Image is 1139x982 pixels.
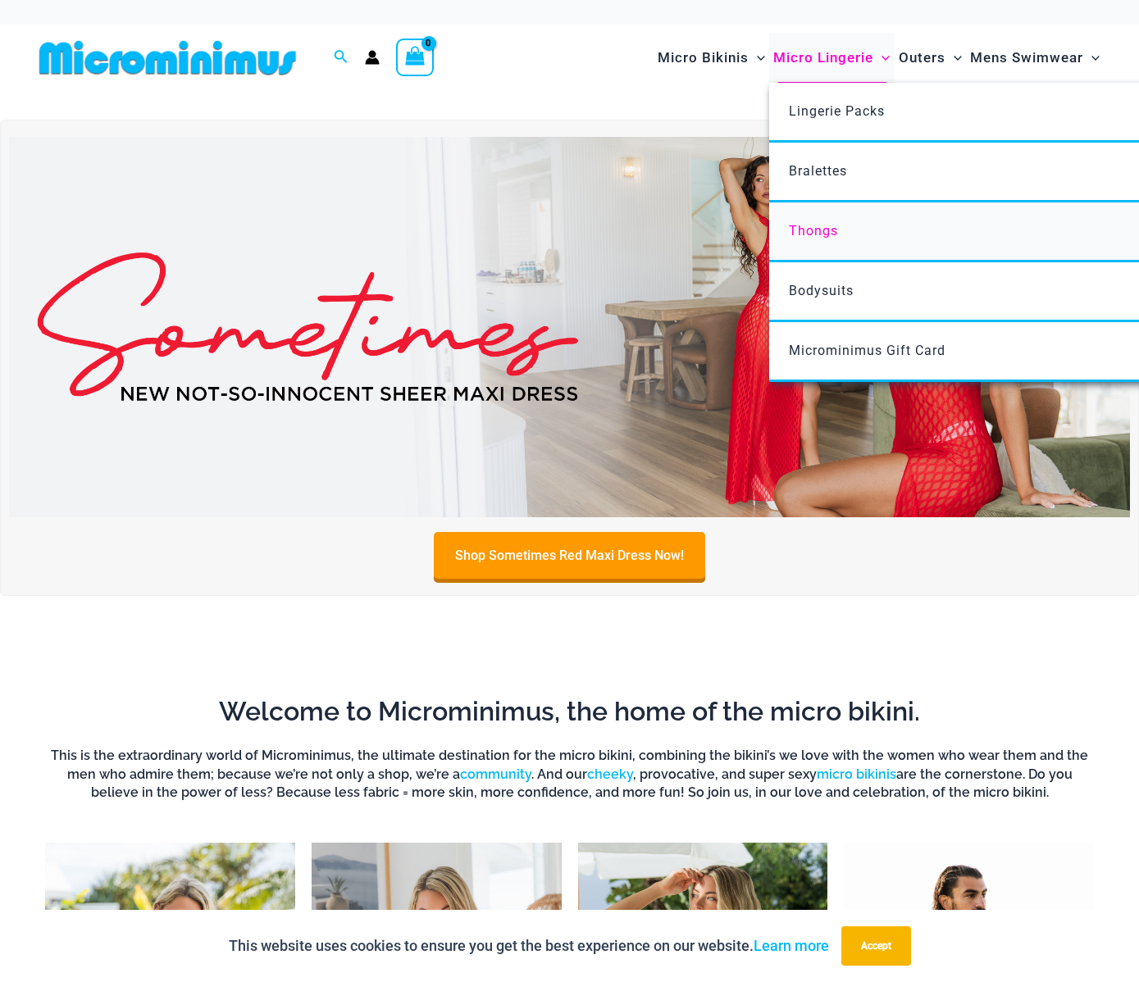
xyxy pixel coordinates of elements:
span: Bralettes [789,163,847,179]
span: Menu Toggle [945,37,962,79]
a: Mens SwimwearMenu ToggleMenu Toggle [966,33,1104,83]
a: OutersMenu ToggleMenu Toggle [895,33,966,83]
p: This website uses cookies to ensure you get the best experience on our website. [229,934,829,958]
a: Micro LingerieMenu ToggleMenu Toggle [769,33,894,83]
a: cheeky [587,766,633,782]
h6: This is the extraordinary world of Microminimus, the ultimate destination for the micro bikini, c... [45,747,1094,802]
a: micro bikinis [817,766,896,782]
span: Menu Toggle [1083,37,1100,79]
span: Thongs [789,223,838,239]
span: Micro Bikinis [658,37,749,79]
a: Learn more [754,937,829,954]
span: Mens Swimwear [970,37,1083,79]
a: Micro BikinisMenu ToggleMenu Toggle [654,33,769,83]
a: Shop Sometimes Red Maxi Dress Now! [434,532,705,579]
span: Bodysuits [789,283,854,298]
span: Lingerie Packs [789,103,885,119]
a: View Shopping Cart, empty [396,39,434,76]
a: Search icon link [334,48,349,68]
img: MM SHOP LOGO FLAT [33,39,303,76]
span: Menu Toggle [749,37,765,79]
a: Account icon link [365,50,380,65]
span: Menu Toggle [873,37,890,79]
button: Accept [841,926,911,966]
span: Micro Lingerie [773,37,873,79]
nav: Site Navigation [651,30,1106,85]
span: Microminimus Gift Card [789,343,945,358]
a: community [460,766,531,782]
h2: Welcome to Microminimus, the home of the micro bikini. [45,694,1094,729]
img: Sometimes Red Maxi Dress [9,137,1130,518]
span: Outers [899,37,945,79]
